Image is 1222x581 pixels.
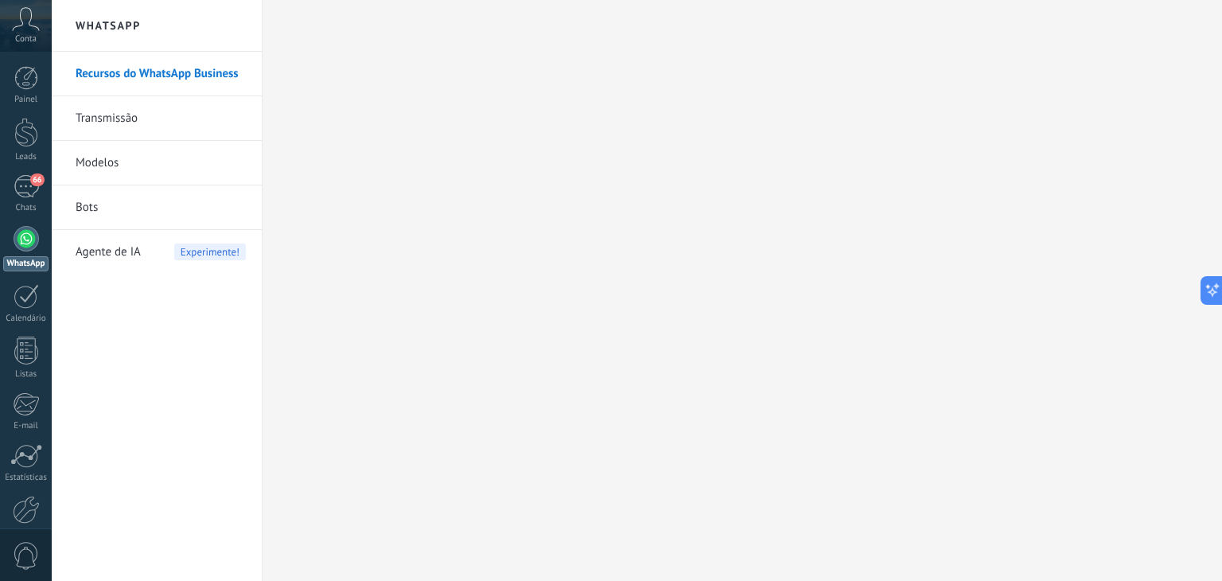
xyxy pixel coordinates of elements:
[52,230,262,274] li: Agente de IA
[76,185,246,230] a: Bots
[52,185,262,230] li: Bots
[15,34,37,45] span: Conta
[174,244,246,260] span: Experimente!
[3,421,49,431] div: E-mail
[76,96,246,141] a: Transmissão
[3,473,49,483] div: Estatísticas
[3,369,49,380] div: Listas
[52,96,262,141] li: Transmissão
[3,314,49,324] div: Calendário
[3,95,49,105] div: Painel
[52,52,262,96] li: Recursos do WhatsApp Business
[76,230,141,275] span: Agente de IA
[3,152,49,162] div: Leads
[52,141,262,185] li: Modelos
[76,230,246,275] a: Agente de IA Experimente!
[76,52,246,96] a: Recursos do WhatsApp Business
[3,203,49,213] div: Chats
[30,174,44,186] span: 66
[3,256,49,271] div: WhatsApp
[76,141,246,185] a: Modelos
